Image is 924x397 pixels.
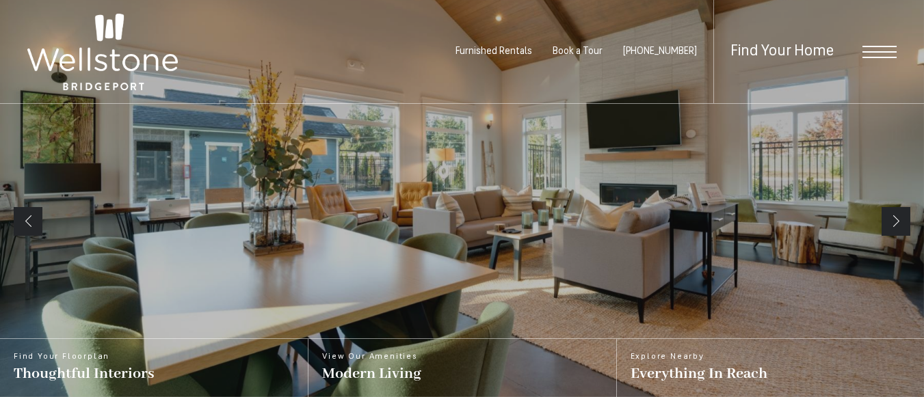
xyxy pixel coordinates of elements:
span: View Our Amenities [322,353,421,361]
span: Everything In Reach [631,364,767,383]
a: Explore Nearby [616,339,924,397]
span: Find Your Floorplan [14,353,155,361]
button: Open Menu [862,46,897,58]
span: [PHONE_NUMBER] [623,46,697,57]
span: Thoughtful Interiors [14,364,155,383]
a: View Our Amenities [308,339,616,397]
a: Previous [14,207,42,236]
a: Find Your Home [730,44,834,59]
a: Book a Tour [553,46,603,57]
a: Next [882,207,910,236]
a: Furnished Rentals [456,46,532,57]
a: Call Us at (253) 642-8681 [623,46,697,57]
span: Modern Living [322,364,421,383]
img: Wellstone [27,14,178,90]
span: Explore Nearby [631,353,767,361]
